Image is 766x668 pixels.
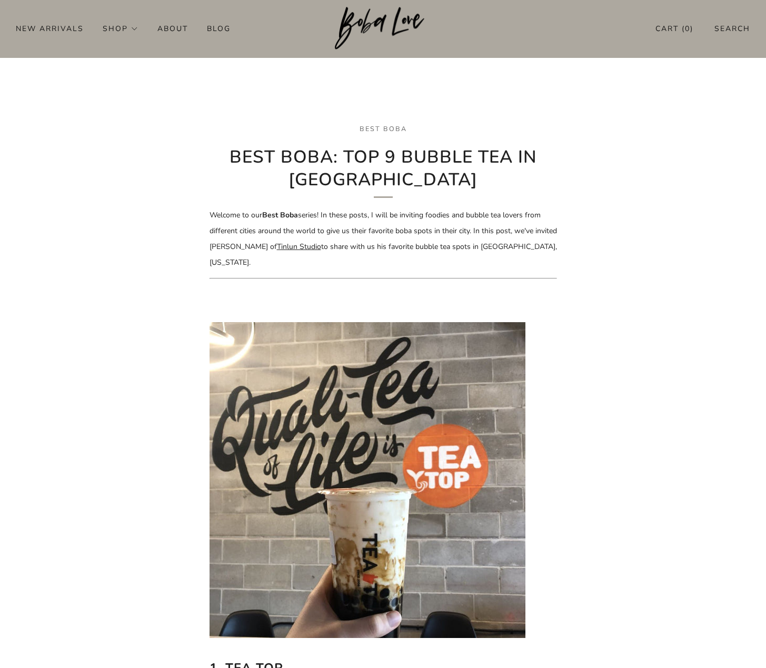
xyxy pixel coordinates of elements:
[685,24,690,34] items-count: 0
[210,322,525,638] img: Tea Top
[335,7,431,51] a: Boba Love
[277,242,321,252] a: Tinlun Studio
[16,20,84,37] a: New Arrivals
[335,7,431,50] img: Boba Love
[360,124,407,133] a: best boba
[207,20,231,37] a: Blog
[210,146,557,198] h1: Best Boba: Top 9 bubble tea in [GEOGRAPHIC_DATA]
[210,207,557,271] p: series! In these posts, I will be inviting foodies and bubble tea lovers from different cities ar...
[103,20,138,37] a: Shop
[157,20,188,37] a: About
[714,20,750,37] a: Search
[262,210,298,220] strong: Best Boba
[210,210,262,220] span: Welcome to our
[655,20,693,37] a: Cart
